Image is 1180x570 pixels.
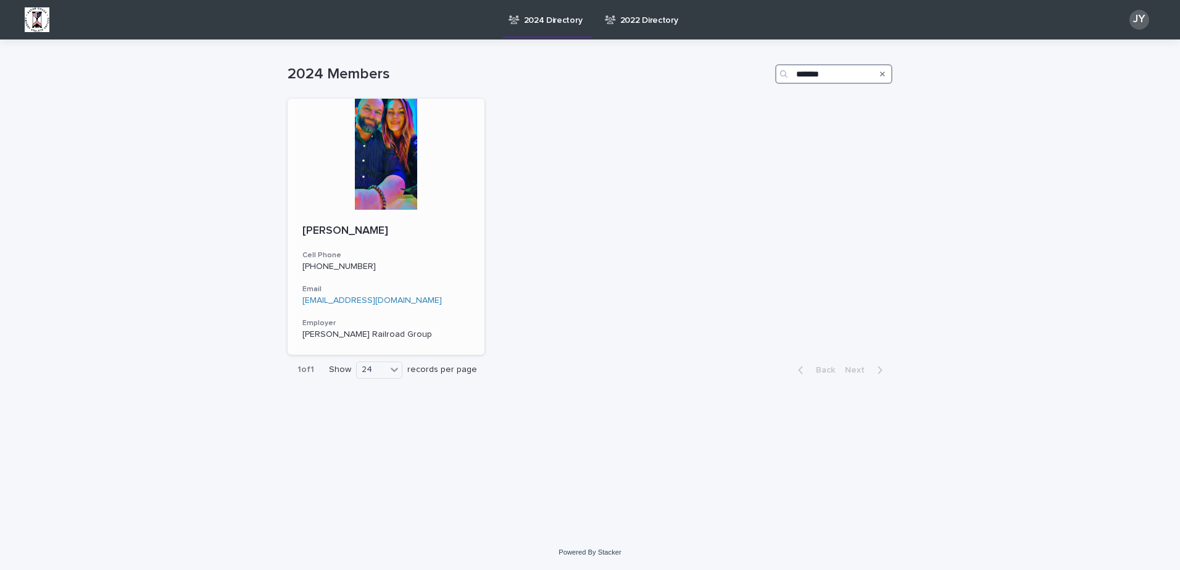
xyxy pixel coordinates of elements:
h1: 2024 Members [288,65,770,83]
button: Back [788,365,840,376]
a: Powered By Stacker [559,548,621,556]
h3: Cell Phone [302,250,470,260]
img: BsxibNoaTPe9uU9VL587 [25,7,49,32]
a: [PERSON_NAME]Cell Phone[PHONE_NUMBER]Email[EMAIL_ADDRESS][DOMAIN_NAME]Employer[PERSON_NAME] Railr... [288,99,484,355]
a: [EMAIL_ADDRESS][DOMAIN_NAME] [302,296,442,305]
p: records per page [407,365,477,375]
h3: Email [302,284,470,294]
p: Show [329,365,351,375]
h3: Employer [302,318,470,328]
div: JY [1129,10,1149,30]
a: [PHONE_NUMBER] [302,262,376,271]
input: Search [775,64,892,84]
span: Back [808,366,835,374]
p: [PERSON_NAME] [302,225,470,238]
button: Next [840,365,892,376]
div: 24 [357,363,386,376]
span: Next [845,366,872,374]
p: 1 of 1 [288,355,324,385]
p: [PERSON_NAME] Railroad Group [302,329,470,340]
